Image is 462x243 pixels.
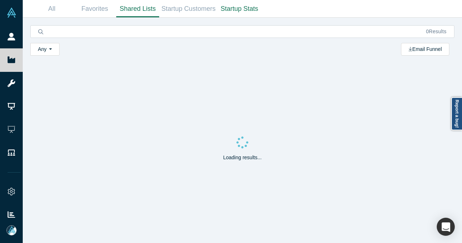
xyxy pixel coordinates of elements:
a: Startup Customers [159,0,218,17]
a: All [30,0,73,17]
button: Any [30,43,60,56]
img: Mia Scott's Account [6,225,17,235]
img: Alchemist Vault Logo [6,8,17,18]
a: Shared Lists [116,0,159,17]
span: Results [426,29,446,34]
span: 0 [426,29,429,34]
a: Report a bug! [451,97,462,130]
p: Loading results... [223,154,262,161]
a: Startup Stats [218,0,261,17]
a: Favorites [73,0,116,17]
button: Email Funnel [401,43,449,56]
